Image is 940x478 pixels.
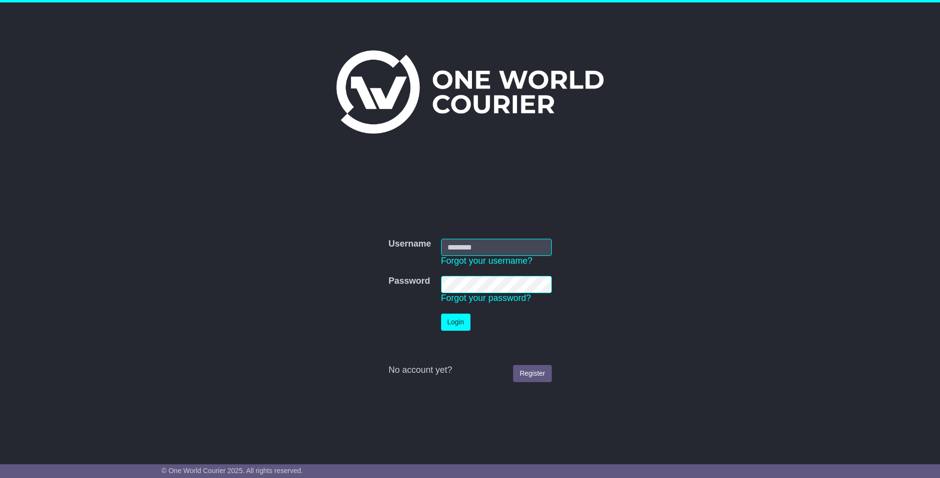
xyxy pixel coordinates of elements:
a: Forgot your username? [441,256,533,266]
div: No account yet? [388,365,551,376]
label: Username [388,239,431,250]
a: Register [513,365,551,382]
label: Password [388,276,430,287]
span: © One World Courier 2025. All rights reserved. [162,467,303,475]
a: Forgot your password? [441,293,531,303]
button: Login [441,314,470,331]
img: One World [336,50,604,134]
